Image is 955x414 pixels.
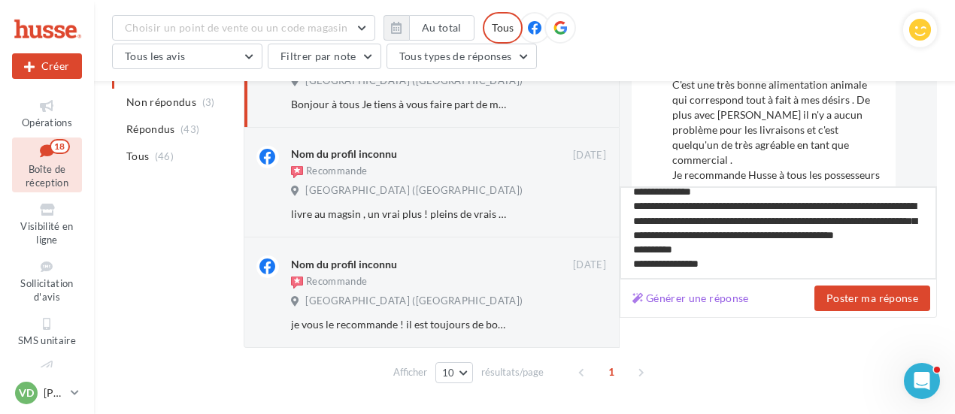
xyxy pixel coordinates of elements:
span: [GEOGRAPHIC_DATA] ([GEOGRAPHIC_DATA]) [305,295,523,308]
span: [GEOGRAPHIC_DATA] ([GEOGRAPHIC_DATA]) [305,184,523,198]
div: livre au magsin , un vrai plus ! pleins de vrais conseil pour mes animaux ! [291,207,508,222]
a: Visibilité en ligne [12,198,82,249]
a: VD [PERSON_NAME] [12,379,82,407]
button: Créer [12,53,82,79]
span: (43) [180,123,199,135]
div: Nouvelle campagne [12,53,82,79]
span: Répondus [126,122,175,137]
span: Tous les avis [125,50,186,62]
button: Tous les avis [112,44,262,69]
button: Générer une réponse [626,289,755,307]
span: Tous types de réponses [399,50,512,62]
img: recommended.png [291,166,303,178]
div: je vous le recommande ! il est toujours de bon conseil.... [291,317,508,332]
button: Filtrer par note [268,44,381,69]
span: Sollicitation d'avis [20,277,73,304]
a: Sollicitation d'avis [12,255,82,307]
span: Non répondus [126,95,196,110]
div: Recommande [291,165,367,180]
button: Choisir un point de vente ou un code magasin [112,15,375,41]
a: Campagnes [12,355,82,392]
span: SMS unitaire [18,334,76,346]
div: 18 [50,139,70,154]
span: Afficher [393,365,427,379]
button: Au total [384,15,474,41]
span: Opérations [22,116,72,128]
div: Nom du profil inconnu [291,147,397,162]
div: Tous [483,12,523,44]
p: [PERSON_NAME] [44,385,65,400]
span: (46) [155,150,174,162]
span: [DATE] [573,258,606,272]
button: Tous types de réponses [387,44,537,69]
span: Choisir un point de vente ou un code magasin [125,21,347,34]
div: Nom du profil inconnu [291,257,397,272]
span: [DATE] [573,149,606,162]
span: (3) [202,96,215,108]
img: recommended.png [291,277,303,289]
button: 10 [435,362,474,383]
span: 10 [442,367,455,379]
span: Visibilité en ligne [20,220,73,246]
a: Boîte de réception18 [12,137,82,192]
span: Tous [126,149,149,164]
a: Opérations [12,95,82,131]
span: 1 [599,360,623,384]
div: Recommande [291,275,367,290]
button: Au total [409,15,474,41]
button: Poster ma réponse [814,286,930,311]
span: résultats/page [481,365,544,379]
span: Boîte de réception [26,163,68,189]
span: VD [19,385,34,400]
iframe: Intercom live chat [904,363,940,399]
span: [GEOGRAPHIC_DATA] ([GEOGRAPHIC_DATA]) [305,74,523,88]
a: SMS unitaire [12,313,82,349]
div: Bonjour à tous Je tiens à vous faire part de mon entière satisfaction en ce qui concerne les croq... [291,97,508,112]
